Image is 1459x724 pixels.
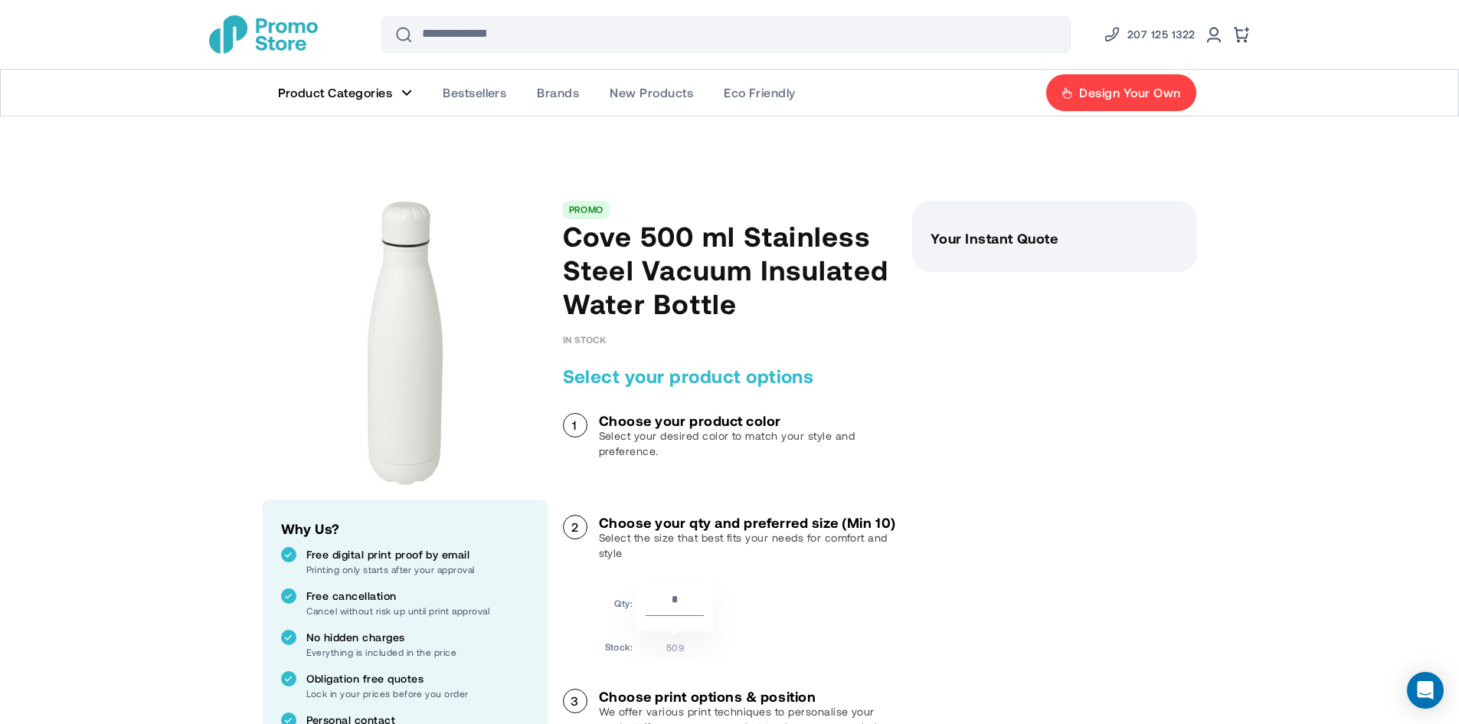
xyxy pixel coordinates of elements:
h2: Why Us? [281,518,529,539]
h1: Cove 500 ml Stainless Steel Vacuum Insulated Water Bottle [563,219,897,320]
button: Search [385,16,422,53]
h3: Your Instant Quote [931,231,1179,246]
p: Everything is included in the price [306,645,529,659]
h3: Choose print options & position [599,689,897,704]
span: New Products [610,85,693,100]
a: Bestsellers [427,70,522,116]
a: New Products [594,70,708,116]
span: Brands [537,85,579,100]
p: Lock in your prices before you order [306,686,529,700]
a: Brands [522,70,594,116]
p: Obligation free quotes [306,671,529,686]
a: Design Your Own [1045,74,1196,112]
td: Qty: [605,578,633,631]
div: Open Intercom Messenger [1407,672,1444,709]
a: Eco Friendly [708,70,811,116]
img: main product photo [263,201,548,486]
p: Select your desired color to match your style and preference. [599,428,897,459]
p: Free cancellation [306,588,529,604]
a: Product Categories [263,70,428,116]
p: Printing only starts after your approval [306,562,529,576]
span: In stock [563,334,607,345]
span: Design Your Own [1079,85,1180,100]
span: Bestsellers [443,85,506,100]
td: 509 [636,635,713,654]
td: Stock: [605,635,633,654]
p: Free digital print proof by email [306,547,529,562]
a: store logo [209,15,318,54]
a: PROMO [569,204,604,215]
div: Availability [563,334,607,345]
h2: Select your product options [563,364,897,388]
span: Eco Friendly [724,85,796,100]
p: Cancel without risk up until print approval [306,604,529,618]
img: Promotional Merchandise [209,15,318,54]
span: Product Categories [278,85,393,100]
h3: Choose your product color [599,413,897,428]
p: No hidden charges [306,630,529,645]
a: Phone [1103,25,1196,44]
p: Select the size that best fits your needs for comfort and style [599,530,897,561]
h3: Choose your qty and preferred size (Min 10) [599,515,897,530]
span: 207 125 1322 [1127,25,1196,44]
